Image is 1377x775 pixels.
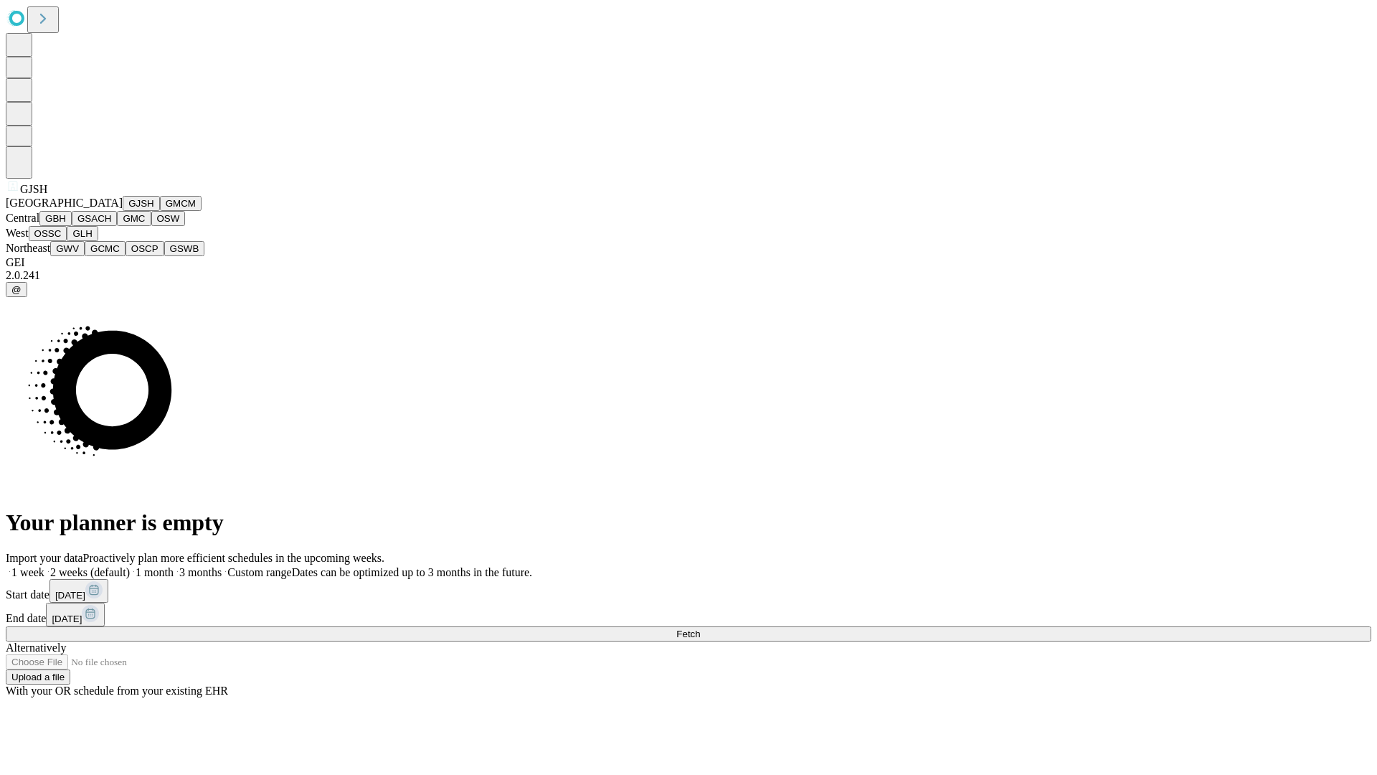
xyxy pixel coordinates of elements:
[164,241,205,256] button: GSWB
[50,566,130,578] span: 2 weeks (default)
[123,196,160,211] button: GJSH
[160,196,202,211] button: GMCM
[50,241,85,256] button: GWV
[72,211,117,226] button: GSACH
[46,603,105,626] button: [DATE]
[6,579,1371,603] div: Start date
[83,552,384,564] span: Proactively plan more efficient schedules in the upcoming weeks.
[52,614,82,624] span: [DATE]
[6,212,39,224] span: Central
[6,282,27,297] button: @
[11,566,44,578] span: 1 week
[29,226,67,241] button: OSSC
[6,197,123,209] span: [GEOGRAPHIC_DATA]
[39,211,72,226] button: GBH
[6,552,83,564] span: Import your data
[151,211,186,226] button: OSW
[67,226,98,241] button: GLH
[676,629,700,639] span: Fetch
[6,626,1371,642] button: Fetch
[6,670,70,685] button: Upload a file
[6,685,228,697] span: With your OR schedule from your existing EHR
[6,509,1371,536] h1: Your planner is empty
[179,566,222,578] span: 3 months
[85,241,126,256] button: GCMC
[6,227,29,239] span: West
[6,256,1371,269] div: GEI
[6,242,50,254] span: Northeast
[292,566,532,578] span: Dates can be optimized up to 3 months in the future.
[55,590,85,601] span: [DATE]
[11,284,22,295] span: @
[20,183,47,195] span: GJSH
[136,566,174,578] span: 1 month
[117,211,151,226] button: GMC
[6,269,1371,282] div: 2.0.241
[126,241,164,256] button: OSCP
[227,566,291,578] span: Custom range
[6,603,1371,626] div: End date
[49,579,108,603] button: [DATE]
[6,642,66,654] span: Alternatively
